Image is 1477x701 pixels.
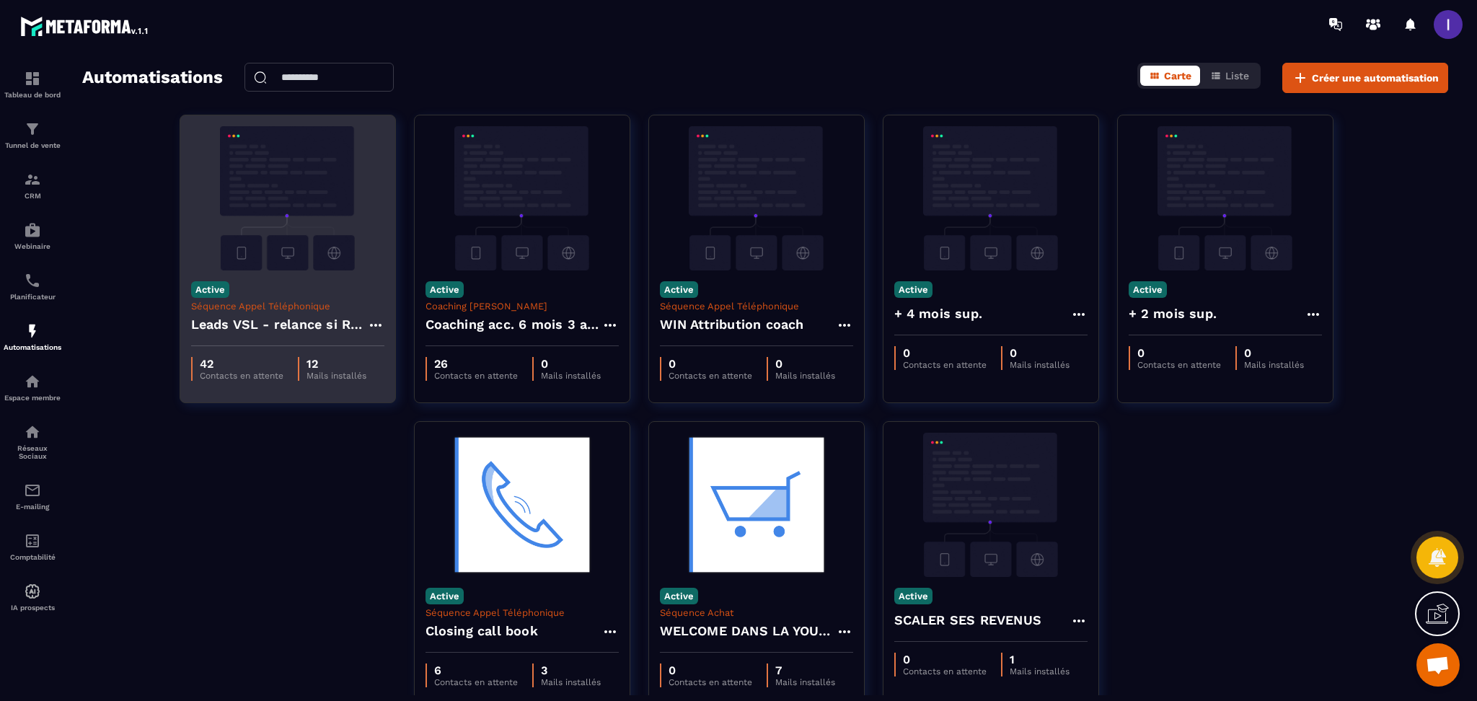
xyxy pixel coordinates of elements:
h4: Closing call book [426,621,538,641]
img: social-network [24,423,41,441]
p: 0 [1137,346,1221,360]
p: 0 [903,346,987,360]
img: automations [24,583,41,600]
p: Active [191,281,229,298]
p: Tunnel de vente [4,141,61,149]
p: Mails installés [775,371,835,381]
p: 0 [1244,346,1304,360]
p: Mails installés [1010,360,1070,370]
p: Séquence Appel Téléphonique [426,607,619,618]
img: formation [24,120,41,138]
p: Contacts en attente [434,677,518,687]
h4: SCALER SES REVENUS [894,610,1042,630]
a: Ouvrir le chat [1416,643,1460,687]
p: 0 [669,663,752,677]
p: Tableau de bord [4,91,61,99]
p: Active [1129,281,1167,298]
p: 42 [200,357,283,371]
img: automation-background [660,126,853,270]
h2: Automatisations [82,63,223,93]
a: social-networksocial-networkRéseaux Sociaux [4,413,61,471]
img: accountant [24,532,41,550]
p: 3 [541,663,601,677]
h4: Leads VSL - relance si RDV non pris [191,314,367,335]
p: Mails installés [1010,666,1070,676]
p: Automatisations [4,343,61,351]
button: Liste [1202,66,1258,86]
a: emailemailE-mailing [4,471,61,521]
a: formationformationTunnel de vente [4,110,61,160]
a: automationsautomationsAutomatisations [4,312,61,362]
p: Coaching [PERSON_NAME] [426,301,619,312]
p: Réseaux Sociaux [4,444,61,460]
p: Planificateur [4,293,61,301]
a: formationformationCRM [4,160,61,211]
p: Contacts en attente [903,360,987,370]
img: automation-background [426,126,619,270]
img: automations [24,221,41,239]
p: Active [426,588,464,604]
span: Liste [1225,70,1249,81]
p: 6 [434,663,518,677]
p: Active [894,588,933,604]
p: Espace membre [4,394,61,402]
img: automations [24,322,41,340]
img: logo [20,13,150,39]
p: 0 [541,357,601,371]
p: 26 [434,357,518,371]
h4: Coaching acc. 6 mois 3 appels [426,314,601,335]
img: scheduler [24,272,41,289]
img: email [24,482,41,499]
a: automationsautomationsEspace membre [4,362,61,413]
a: automationsautomationsWebinaire [4,211,61,261]
p: Contacts en attente [1137,360,1221,370]
p: Séquence Appel Téléphonique [191,301,384,312]
p: Mails installés [775,677,835,687]
img: automation-background [1129,126,1322,270]
h4: WIN Attribution coach [660,314,804,335]
p: 7 [775,663,835,677]
p: Séquence Achat [660,607,853,618]
p: Contacts en attente [200,371,283,381]
p: 0 [1010,346,1070,360]
img: formation [24,171,41,188]
p: Contacts en attente [903,666,987,676]
p: Active [660,281,698,298]
p: 0 [903,653,987,666]
p: Active [894,281,933,298]
p: Mails installés [541,677,601,687]
img: automation-background [426,433,619,577]
p: CRM [4,192,61,200]
p: Webinaire [4,242,61,250]
p: Comptabilité [4,553,61,561]
p: Mails installés [541,371,601,381]
a: accountantaccountantComptabilité [4,521,61,572]
p: Contacts en attente [434,371,518,381]
p: 1 [1010,653,1070,666]
button: Créer une automatisation [1282,63,1448,93]
h4: WELCOME DANS LA YOUGC ACADEMY [660,621,836,641]
img: automation-background [894,126,1088,270]
p: 0 [775,357,835,371]
img: formation [24,70,41,87]
h4: + 4 mois sup. [894,304,983,324]
button: Carte [1140,66,1200,86]
span: Créer une automatisation [1312,71,1439,85]
h4: + 2 mois sup. [1129,304,1217,324]
span: Carte [1164,70,1191,81]
p: IA prospects [4,604,61,612]
a: formationformationTableau de bord [4,59,61,110]
p: Mails installés [1244,360,1304,370]
p: Séquence Appel Téléphonique [660,301,853,312]
p: E-mailing [4,503,61,511]
p: 0 [669,357,752,371]
img: automation-background [894,433,1088,577]
p: Contacts en attente [669,677,752,687]
img: automations [24,373,41,390]
a: schedulerschedulerPlanificateur [4,261,61,312]
p: Active [660,588,698,604]
p: Mails installés [307,371,366,381]
img: automation-background [191,126,384,270]
p: Contacts en attente [669,371,752,381]
p: 12 [307,357,366,371]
